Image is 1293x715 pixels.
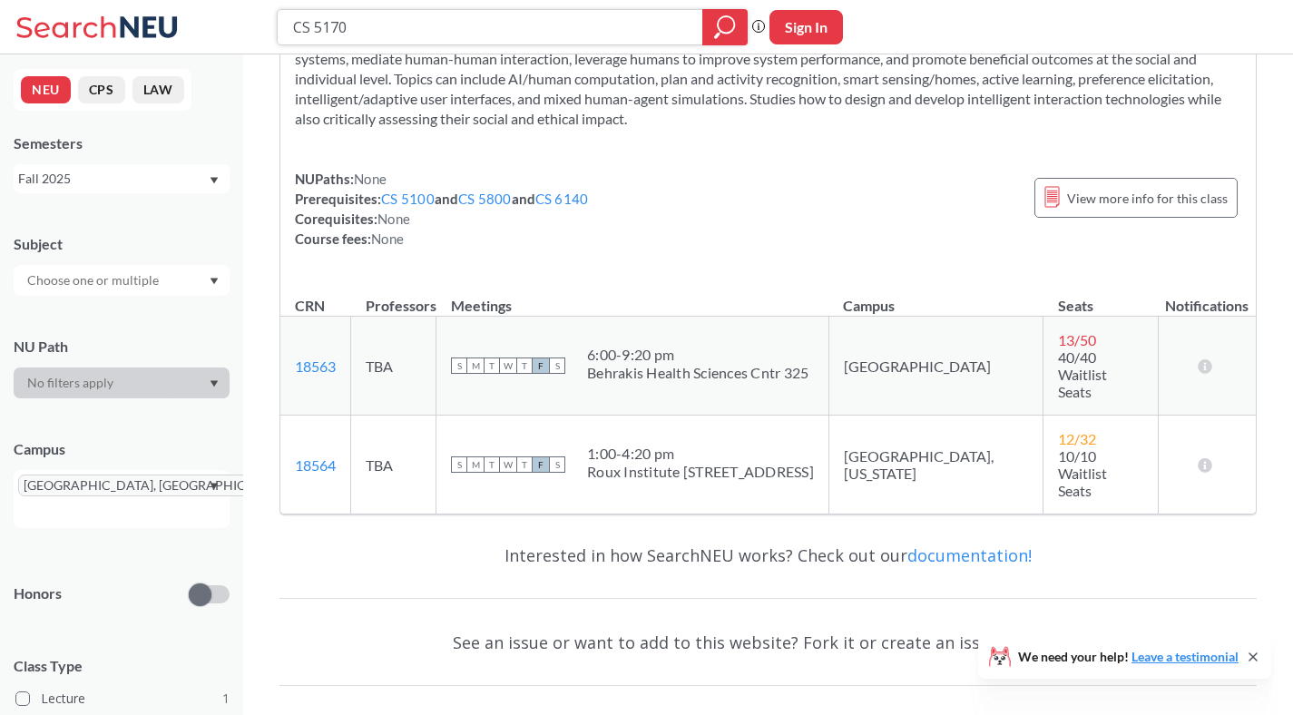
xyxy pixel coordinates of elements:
a: Leave a testimonial [1131,649,1239,664]
span: None [354,171,387,187]
a: documentation! [907,544,1032,566]
td: [GEOGRAPHIC_DATA], [US_STATE] [828,416,1043,514]
button: LAW [132,76,184,103]
a: CS 5800 [458,191,512,207]
div: Subject [14,234,230,254]
button: NEU [21,76,71,103]
th: Notifications [1159,278,1257,317]
a: 18563 [295,357,336,375]
div: Interested in how SearchNEU works? Check out our [279,529,1257,582]
span: [GEOGRAPHIC_DATA], [GEOGRAPHIC_DATA]X to remove pill [18,475,307,496]
p: Honors [14,583,62,604]
td: [GEOGRAPHIC_DATA] [828,317,1043,416]
input: Choose one or multiple [18,269,171,291]
div: Behrakis Health Sciences Cntr 325 [587,364,808,382]
svg: Dropdown arrow [210,380,219,387]
span: 12 / 32 [1058,430,1096,447]
div: Roux Institute [STREET_ADDRESS] [587,463,814,481]
svg: Dropdown arrow [210,177,219,184]
section: Offers an overview of the wide range of AI techniques that exploit knowledge of the domain and hu... [295,29,1241,129]
a: CS 6140 [535,191,589,207]
svg: Dropdown arrow [210,278,219,285]
label: Lecture [15,687,230,710]
td: TBA [351,317,436,416]
div: Semesters [14,133,230,153]
span: S [451,357,467,374]
button: CPS [78,76,125,103]
div: [GEOGRAPHIC_DATA], [GEOGRAPHIC_DATA]X to remove pillDropdown arrow [14,470,230,528]
span: 10/10 Waitlist Seats [1058,447,1107,499]
td: TBA [351,416,436,514]
span: S [549,456,565,473]
span: View more info for this class [1067,187,1228,210]
span: None [377,211,410,227]
div: NU Path [14,337,230,357]
span: 13 / 50 [1058,331,1096,348]
button: Sign In [769,10,843,44]
th: Seats [1043,278,1159,317]
span: None [371,230,404,247]
span: S [451,456,467,473]
span: F [533,357,549,374]
span: T [516,456,533,473]
div: 1:00 - 4:20 pm [587,445,814,463]
div: Fall 2025 [18,169,208,189]
div: magnifying glass [702,9,748,45]
span: T [516,357,533,374]
div: Fall 2025Dropdown arrow [14,164,230,193]
div: 6:00 - 9:20 pm [587,346,808,364]
span: T [484,456,500,473]
input: Class, professor, course number, "phrase" [291,12,690,43]
a: 18564 [295,456,336,474]
th: Meetings [436,278,829,317]
div: Dropdown arrow [14,265,230,296]
th: Campus [828,278,1043,317]
span: Class Type [14,656,230,676]
span: S [549,357,565,374]
div: Campus [14,439,230,459]
a: CS 5100 [381,191,435,207]
a: GitHub [1024,632,1080,653]
span: M [467,357,484,374]
span: W [500,456,516,473]
span: 40/40 Waitlist Seats [1058,348,1107,400]
span: We need your help! [1018,651,1239,663]
span: 1 [222,689,230,709]
svg: Dropdown arrow [210,483,219,490]
span: W [500,357,516,374]
span: M [467,456,484,473]
div: NUPaths: Prerequisites: and and Corequisites: Course fees: [295,169,588,249]
span: T [484,357,500,374]
div: CRN [295,296,325,316]
th: Professors [351,278,436,317]
div: Dropdown arrow [14,367,230,398]
div: See an issue or want to add to this website? Fork it or create an issue on . [279,616,1257,669]
span: F [533,456,549,473]
svg: magnifying glass [714,15,736,40]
